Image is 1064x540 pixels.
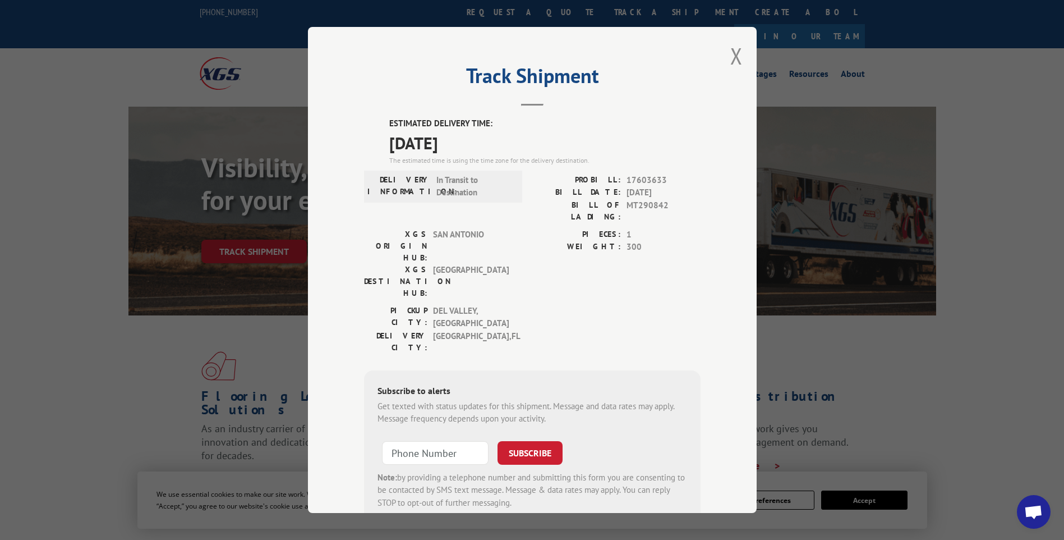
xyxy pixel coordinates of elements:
div: by providing a telephone number and submitting this form you are consenting to be contacted by SM... [377,472,687,510]
button: Close modal [730,41,743,71]
div: Open chat [1017,495,1051,529]
span: [DATE] [389,130,701,155]
button: SUBSCRIBE [498,441,563,465]
label: PROBILL: [532,174,621,187]
span: SAN ANTONIO [433,228,509,264]
label: XGS DESTINATION HUB: [364,264,427,299]
label: BILL DATE: [532,186,621,199]
span: DEL VALLEY , [GEOGRAPHIC_DATA] [433,305,509,330]
label: PICKUP CITY: [364,305,427,330]
span: [GEOGRAPHIC_DATA] [433,264,509,299]
input: Phone Number [382,441,489,465]
strong: Note: [377,472,397,483]
span: In Transit to Destination [436,174,512,199]
span: [GEOGRAPHIC_DATA] , FL [433,330,509,354]
label: WEIGHT: [532,241,621,254]
label: PIECES: [532,228,621,241]
span: 17603633 [627,174,701,187]
div: The estimated time is using the time zone for the delivery destination. [389,155,701,166]
span: 1 [627,228,701,241]
label: DELIVERY CITY: [364,330,427,354]
label: DELIVERY INFORMATION: [367,174,431,199]
div: Get texted with status updates for this shipment. Message and data rates may apply. Message frequ... [377,400,687,425]
label: XGS ORIGIN HUB: [364,228,427,264]
label: BILL OF LADING: [532,199,621,223]
span: 300 [627,241,701,254]
label: ESTIMATED DELIVERY TIME: [389,117,701,130]
span: MT290842 [627,199,701,223]
span: [DATE] [627,186,701,199]
div: Subscribe to alerts [377,384,687,400]
h2: Track Shipment [364,68,701,89]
